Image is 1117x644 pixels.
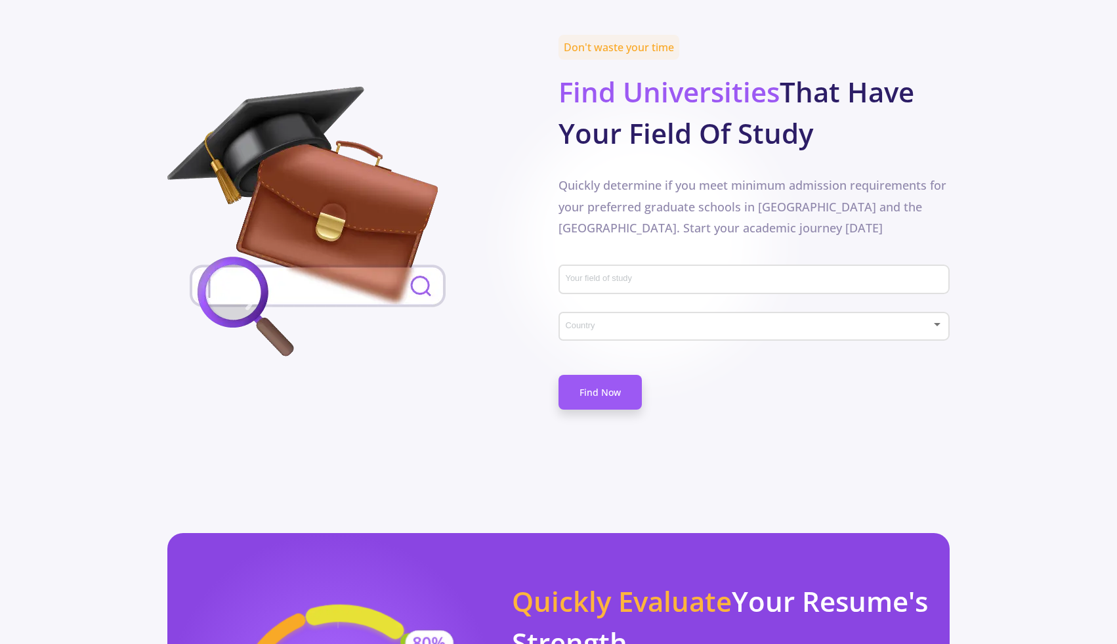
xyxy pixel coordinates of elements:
span: Quickly Evaluate [512,582,732,620]
span: Don't waste your time [558,35,679,60]
b: That Have Your Field Of Study [558,73,914,152]
span: Quickly determine if you meet minimum admission requirements for your preferred graduate schools ... [558,177,946,236]
a: Find Now [558,375,642,410]
img: field [167,87,469,362]
span: Find Universities [558,73,780,110]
